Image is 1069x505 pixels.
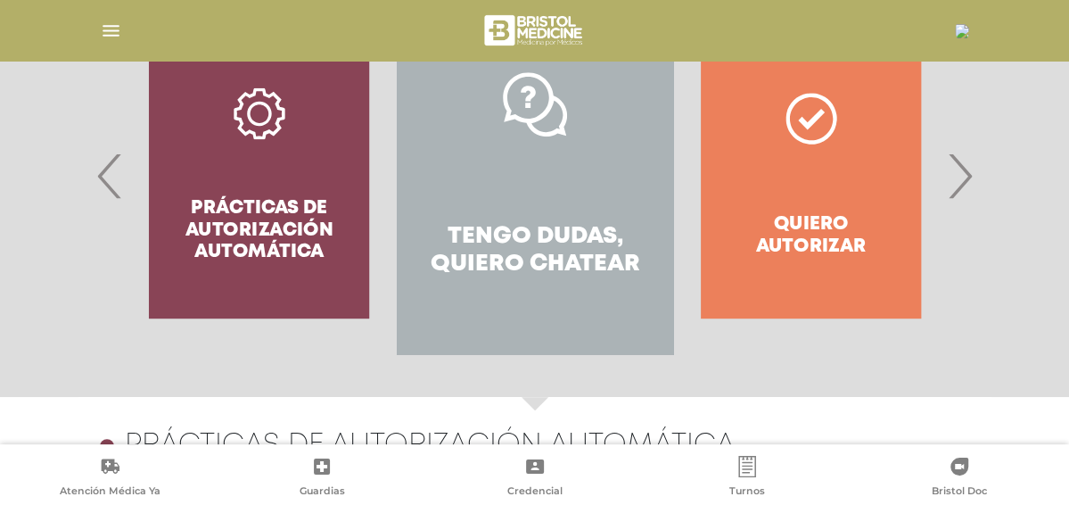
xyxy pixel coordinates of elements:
span: Guardias [300,484,345,501]
span: Next [942,128,977,224]
h4: Prácticas de autorización automática [125,429,736,463]
a: Guardias [216,456,428,501]
a: Turnos [641,456,853,501]
img: bristol-medicine-blanco.png [481,9,588,52]
span: Previous [93,128,127,224]
span: Atención Médica Ya [60,484,160,501]
span: Turnos [729,484,765,501]
h4: Tengo dudas, quiero chatear [429,223,640,278]
img: 23526 [955,24,969,38]
a: Credencial [428,456,640,501]
span: Credencial [507,484,563,501]
a: Bristol Doc [853,456,1065,501]
img: Cober_menu-lines-white.svg [100,20,122,42]
a: Atención Médica Ya [4,456,216,501]
span: Bristol Doc [932,484,987,501]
